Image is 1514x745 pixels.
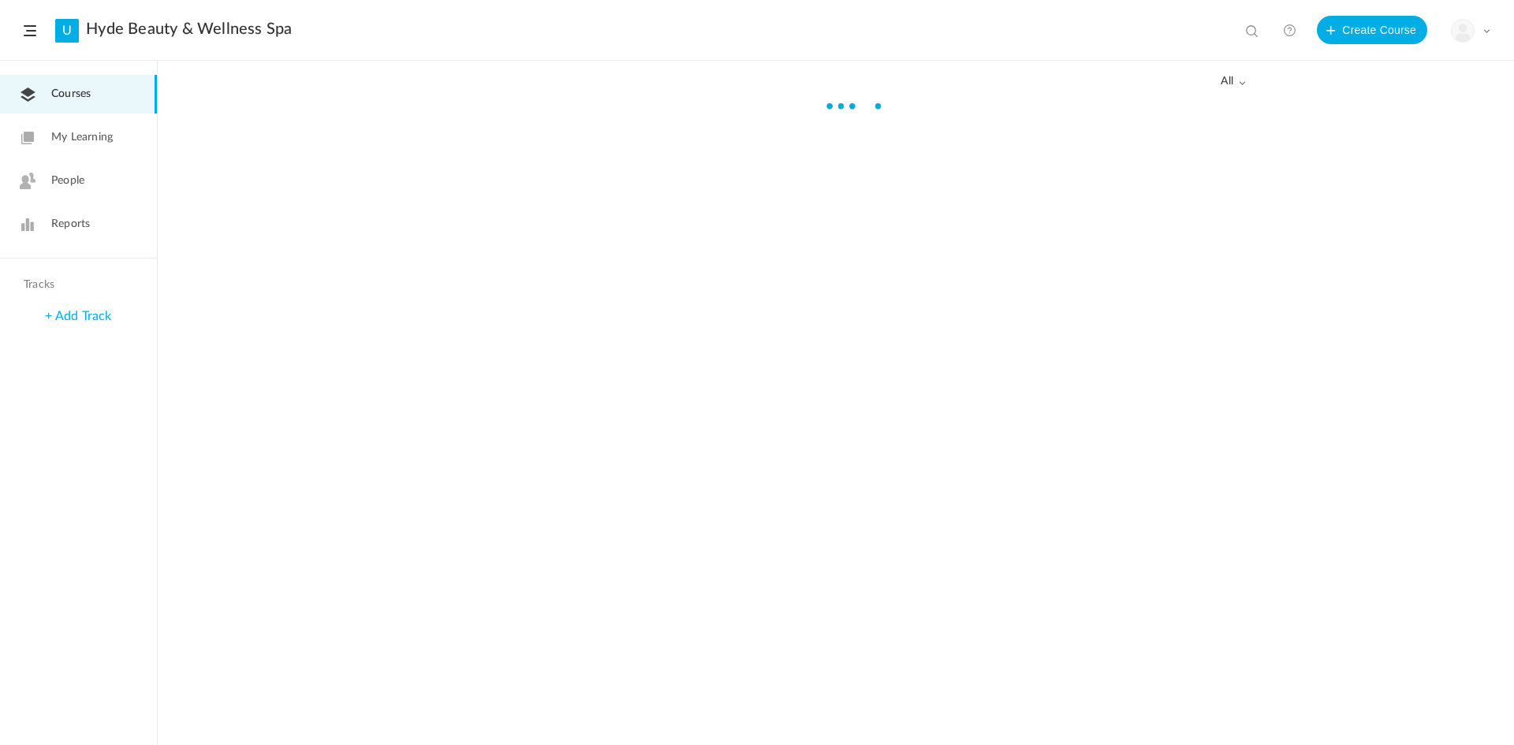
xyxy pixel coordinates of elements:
[51,216,90,233] span: Reports
[51,129,113,146] span: My Learning
[24,278,129,292] h4: Tracks
[55,19,79,43] a: U
[86,20,292,39] a: Hyde Beauty & Wellness Spa
[1317,16,1427,44] button: Create Course
[45,310,111,322] a: + Add Track
[1452,20,1474,42] img: user-image.png
[1221,75,1246,88] span: all
[51,86,91,102] span: Courses
[51,173,84,189] span: People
